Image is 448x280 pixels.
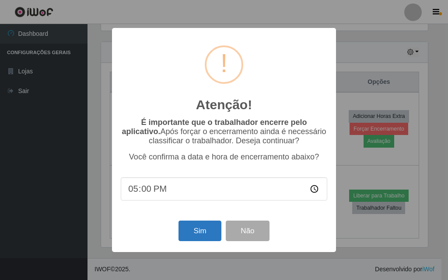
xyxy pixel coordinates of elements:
[178,221,221,241] button: Sim
[121,152,327,162] p: Você confirma a data e hora de encerramento abaixo?
[121,118,327,145] p: Após forçar o encerramento ainda é necessário classificar o trabalhador. Deseja continuar?
[122,118,307,136] b: É importante que o trabalhador encerre pelo aplicativo.
[226,221,269,241] button: Não
[196,97,252,113] h2: Atenção!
